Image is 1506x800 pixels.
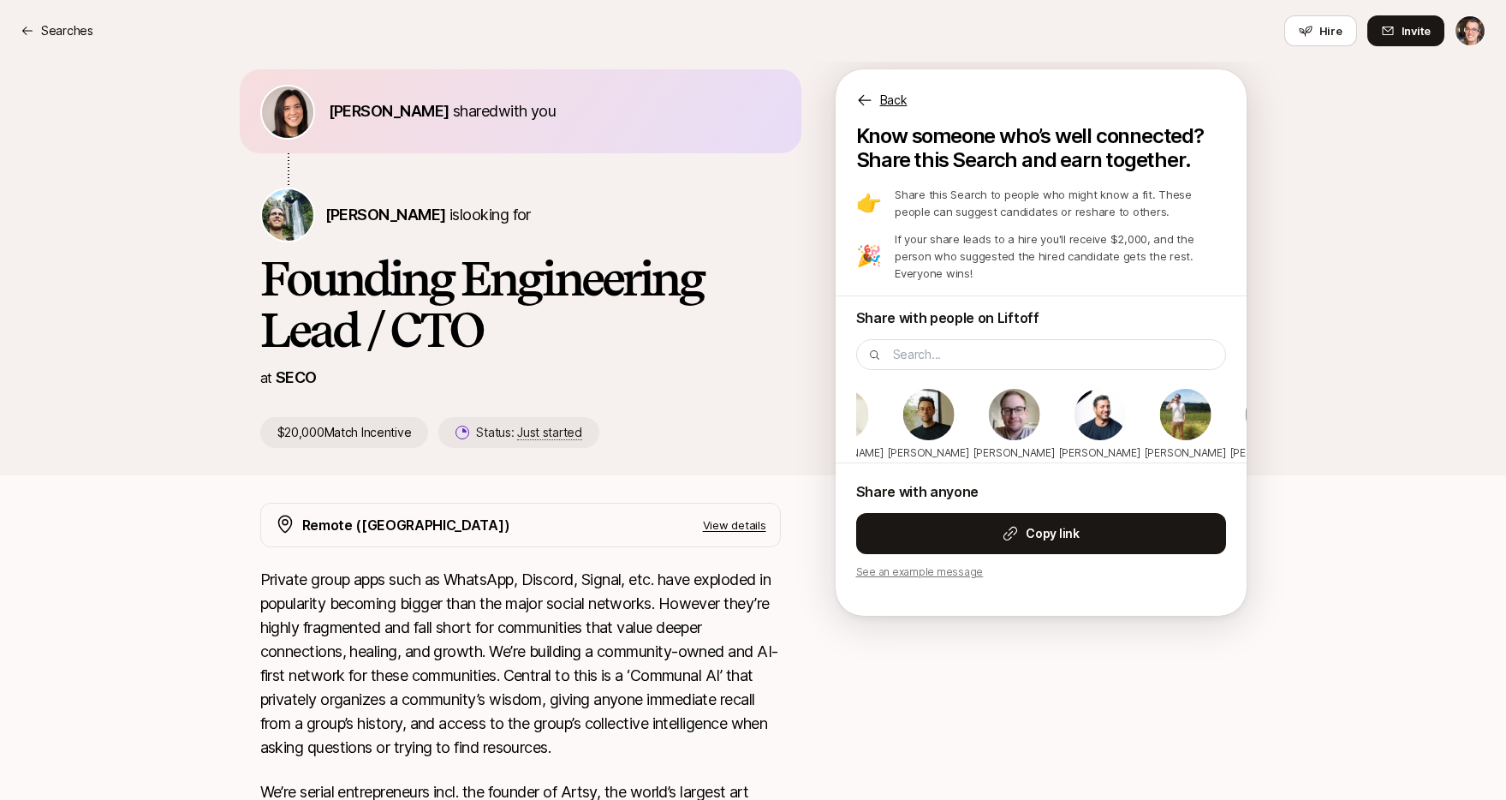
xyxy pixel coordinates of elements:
[856,481,1226,503] p: Share with anyone
[517,425,582,440] span: Just started
[325,206,446,224] span: [PERSON_NAME]
[260,417,429,448] p: $20,000 Match Incentive
[856,564,1226,580] p: See an example message
[1159,389,1211,440] img: Tyler Kieft
[856,307,1226,329] p: Share with people on Liftoff
[41,21,93,41] p: Searches
[988,389,1039,440] img: Luke Whitten
[1319,22,1342,39] span: Hire
[476,422,581,443] p: Status:
[1059,445,1140,461] p: [PERSON_NAME]
[894,387,962,463] div: Kevin Twohy
[1455,15,1485,46] button: Eric Smith
[817,389,868,440] img: Jeremy Chen
[329,99,563,123] p: shared
[893,344,1215,365] input: Search...
[880,90,908,110] p: Back
[1074,389,1125,440] img: Nate Bennett
[1145,445,1226,461] p: [PERSON_NAME]
[260,367,272,389] p: at
[1284,15,1357,46] button: Hire
[973,445,1055,461] p: [PERSON_NAME]
[902,389,954,440] img: Kevin Twohy
[856,513,1226,554] button: Copy link
[895,186,1225,220] p: Share this Search to people who might know a fit. These people can suggest candidates or reshare ...
[329,102,449,120] span: [PERSON_NAME]
[325,203,531,227] p: is looking for
[802,445,884,461] p: [PERSON_NAME]
[808,387,877,463] div: Jeremy Chen
[1367,15,1444,46] button: Invite
[262,87,313,138] img: 71d7b91d_d7cb_43b4_a7ea_a9b2f2cc6e03.jpg
[856,246,882,266] p: 🎉
[1065,387,1134,463] div: Nate Bennett
[895,230,1225,282] p: If your share leads to a hire you'll receive $2,000, and the person who suggested the hired candi...
[260,568,781,760] p: Private group apps such as WhatsApp, Discord, Signal, etc. have exploded in popularity becoming b...
[1026,523,1079,544] strong: Copy link
[1402,22,1431,39] span: Invite
[302,514,510,536] p: Remote ([GEOGRAPHIC_DATA])
[888,445,969,461] p: [PERSON_NAME]
[276,366,317,390] p: SECO
[856,193,882,213] p: 👉
[1230,445,1312,461] p: [PERSON_NAME]
[1455,16,1485,45] img: Eric Smith
[262,189,313,241] img: Carter Cleveland
[260,253,781,355] h1: Founding Engineering Lead / CTO
[703,516,766,534] p: View details
[1151,387,1219,463] div: Tyler Kieft
[856,124,1226,172] p: Know someone who’s well connected? Share this Search and earn together.
[498,102,557,120] span: with you
[979,387,1048,463] div: Luke Whitten
[1236,387,1305,463] div: Will Berkowitz
[1245,389,1296,440] img: Will Berkowitz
